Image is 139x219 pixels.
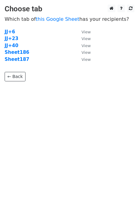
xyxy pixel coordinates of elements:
a: View [75,50,91,55]
h3: Choose tab [5,5,134,13]
a: JJ+40 [5,43,18,48]
a: this Google Sheet [36,16,79,22]
p: Which tab of has your recipients? [5,16,134,22]
a: JJ+6 [5,29,15,35]
small: View [81,57,91,62]
small: View [81,36,91,41]
small: View [81,50,91,55]
small: View [81,30,91,34]
a: View [75,43,91,48]
a: Sheet187 [5,57,29,62]
small: View [81,43,91,48]
a: View [75,57,91,62]
a: View [75,29,91,35]
a: View [75,36,91,41]
a: JJ+23 [5,36,18,41]
a: Sheet186 [5,50,29,55]
a: ← Back [5,72,26,81]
